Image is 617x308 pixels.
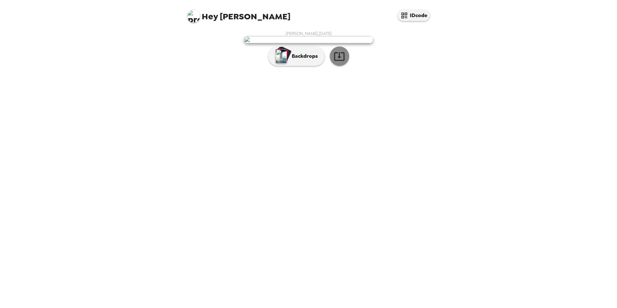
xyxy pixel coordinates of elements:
[187,10,200,23] img: profile pic
[286,31,332,36] span: [PERSON_NAME] , [DATE]
[268,46,325,66] button: Backdrops
[244,36,373,43] img: user
[398,10,430,21] button: IDcode
[187,6,290,21] span: [PERSON_NAME]
[202,11,218,22] span: Hey
[288,52,318,60] p: Backdrops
